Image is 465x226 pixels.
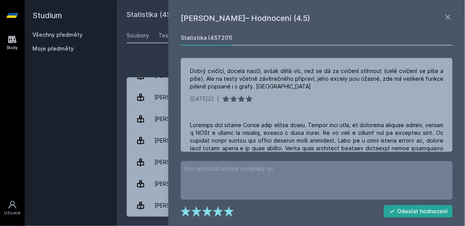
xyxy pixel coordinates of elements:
a: [PERSON_NAME] 12 hodnocení 3.7 [127,173,456,195]
div: [PERSON_NAME] [154,90,197,105]
a: Uživatel [2,196,23,220]
div: [PERSON_NAME] [154,198,197,213]
div: [PERSON_NAME] [154,133,197,148]
h2: Statistika (4ST201) [127,9,369,22]
button: Odeslat hodnocení [384,205,453,218]
div: [PERSON_NAME] [154,176,197,192]
div: Loremips dol sitame Conse adip elitse doeiu. Tempor inci utla, et dolorema aliquae admini, veniam... [190,121,443,206]
div: Study [7,45,18,51]
a: [PERSON_NAME] 5 hodnocení 4.6 [127,151,456,173]
a: [PERSON_NAME] 2 hodnocení 5.0 [127,130,456,151]
div: Soubory [127,32,149,39]
span: Moje předměty [32,45,74,53]
a: Testy [158,28,174,43]
div: Dobrý cvičící, docela naučí, avšak dělá víc, než se dá za cvičení stihnout (celé cvičení se píše ... [190,67,443,90]
a: Soubory [127,28,149,43]
a: [PERSON_NAME] 4 hodnocení 4.5 [127,108,456,130]
div: | [217,95,219,103]
div: Testy [158,32,174,39]
a: [PERSON_NAME] 18 hodnocení 4.2 [127,87,456,108]
div: [PERSON_NAME] [154,155,197,170]
div: Uživatel [4,210,20,216]
a: [PERSON_NAME] 6 hodnocení 4.3 [127,195,456,216]
div: [PERSON_NAME] [154,111,197,127]
a: Všechny předměty [32,31,83,38]
a: Study [2,31,23,54]
div: [DATE]22 [190,95,214,103]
